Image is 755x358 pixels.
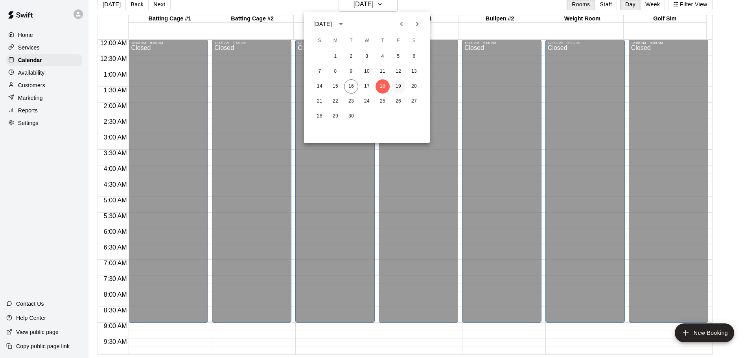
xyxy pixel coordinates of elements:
button: Previous month [394,16,409,32]
button: 15 [328,79,343,94]
button: 27 [407,94,421,108]
button: 1 [328,50,343,64]
button: 4 [376,50,390,64]
button: 14 [313,79,327,94]
span: Sunday [313,33,327,49]
button: 10 [360,64,374,79]
button: 6 [407,50,421,64]
span: Thursday [376,33,390,49]
button: 26 [391,94,405,108]
button: 8 [328,64,343,79]
button: 7 [313,64,327,79]
button: 29 [328,109,343,123]
button: 16 [344,79,358,94]
button: 11 [376,64,390,79]
button: 13 [407,64,421,79]
button: 28 [313,109,327,123]
span: Friday [391,33,405,49]
button: 20 [407,79,421,94]
span: Monday [328,33,343,49]
button: calendar view is open, switch to year view [334,17,348,31]
button: 18 [376,79,390,94]
button: 17 [360,79,374,94]
button: 23 [344,94,358,108]
button: 21 [313,94,327,108]
span: Wednesday [360,33,374,49]
button: 12 [391,64,405,79]
button: Next month [409,16,425,32]
button: 22 [328,94,343,108]
button: 5 [391,50,405,64]
button: 24 [360,94,374,108]
button: 3 [360,50,374,64]
div: [DATE] [313,20,332,28]
button: 2 [344,50,358,64]
span: Saturday [407,33,421,49]
span: Tuesday [344,33,358,49]
button: 9 [344,64,358,79]
button: 30 [344,109,358,123]
button: 25 [376,94,390,108]
button: 19 [391,79,405,94]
